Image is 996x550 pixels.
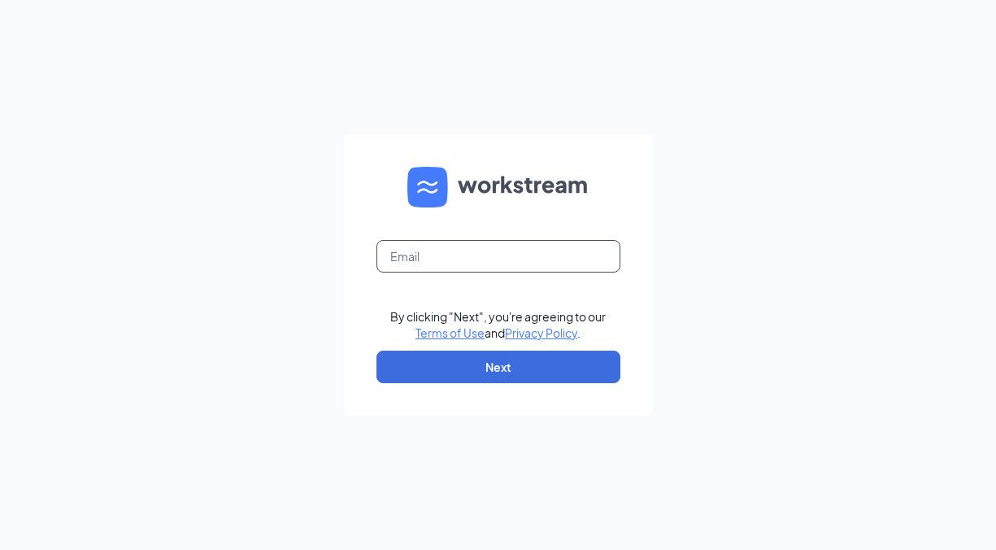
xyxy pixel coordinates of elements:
[376,351,620,383] button: Next
[415,325,485,340] a: Terms of Use
[376,240,620,273] input: Email
[407,167,589,207] img: WS logo and Workstream text
[505,325,577,340] a: Privacy Policy
[390,308,606,341] div: By clicking "Next", you're agreeing to our and .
